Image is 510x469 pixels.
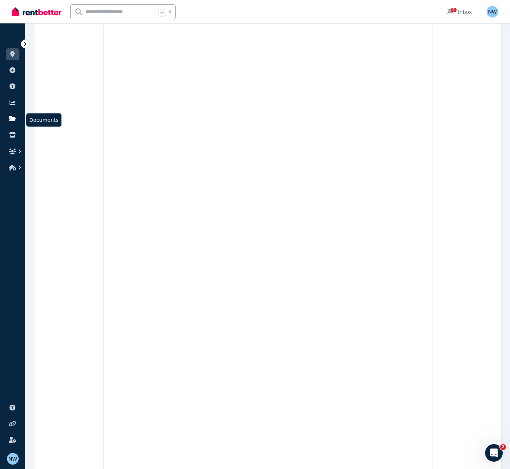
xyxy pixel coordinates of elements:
[169,9,172,15] span: k
[451,8,457,12] span: 4
[26,113,61,127] span: Documents
[487,6,498,18] img: Nicole Welch
[446,8,472,16] div: Inbox
[12,6,61,17] img: RentBetter
[500,444,506,450] span: 2
[485,444,503,462] iframe: Intercom live chat
[7,453,19,465] img: Nicole Welch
